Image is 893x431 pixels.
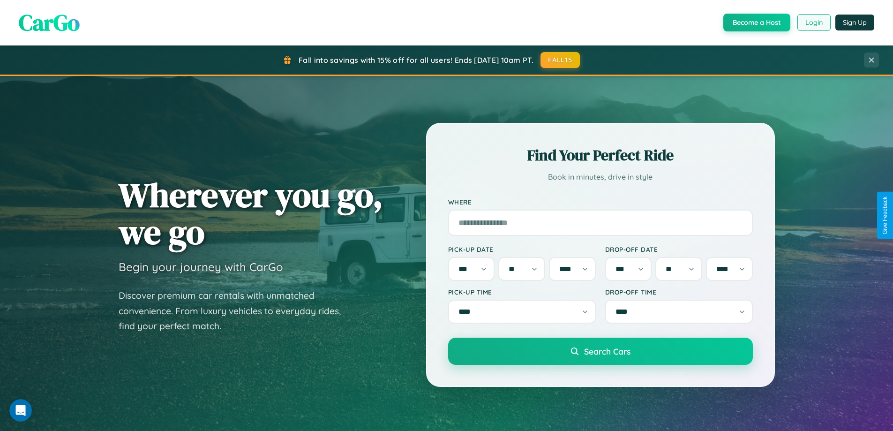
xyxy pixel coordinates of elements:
label: Drop-off Time [605,288,753,296]
label: Drop-off Date [605,245,753,253]
span: Fall into savings with 15% off for all users! Ends [DATE] 10am PT. [299,55,533,65]
button: Search Cars [448,338,753,365]
button: FALL15 [540,52,580,68]
span: Search Cars [584,346,630,356]
h3: Begin your journey with CarGo [119,260,283,274]
button: Login [797,14,831,31]
button: Become a Host [723,14,790,31]
label: Pick-up Date [448,245,596,253]
div: Give Feedback [882,197,888,234]
label: Pick-up Time [448,288,596,296]
span: CarGo [19,7,80,38]
h2: Find Your Perfect Ride [448,145,753,166]
p: Discover premium car rentals with unmatched convenience. From luxury vehicles to everyday rides, ... [119,288,353,334]
button: Sign Up [835,15,874,30]
h1: Wherever you go, we go [119,176,383,250]
iframe: Intercom live chat [9,399,32,422]
label: Where [448,198,753,206]
p: Book in minutes, drive in style [448,170,753,184]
